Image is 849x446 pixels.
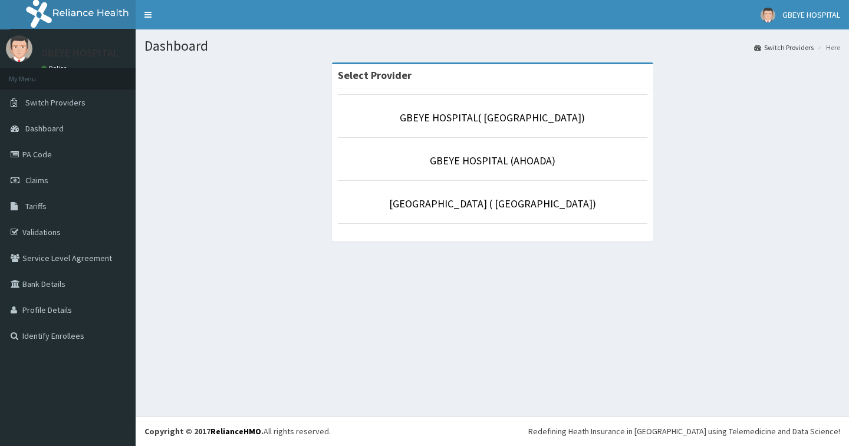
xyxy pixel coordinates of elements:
[389,197,596,210] a: [GEOGRAPHIC_DATA] ( [GEOGRAPHIC_DATA])
[761,8,775,22] img: User Image
[430,154,555,167] a: GBEYE HOSPITAL (AHOADA)
[25,201,47,212] span: Tariffs
[6,35,32,62] img: User Image
[528,425,840,437] div: Redefining Heath Insurance in [GEOGRAPHIC_DATA] using Telemedicine and Data Science!
[400,111,585,124] a: GBEYE HOSPITAL( [GEOGRAPHIC_DATA])
[338,68,412,82] strong: Select Provider
[144,426,264,437] strong: Copyright © 2017 .
[25,175,48,186] span: Claims
[754,42,814,52] a: Switch Providers
[41,48,119,58] p: GBEYE HOSPITAL
[815,42,840,52] li: Here
[41,64,70,72] a: Online
[25,97,85,108] span: Switch Providers
[136,416,849,446] footer: All rights reserved.
[25,123,64,134] span: Dashboard
[144,38,840,54] h1: Dashboard
[210,426,261,437] a: RelianceHMO
[782,9,840,20] span: GBEYE HOSPITAL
